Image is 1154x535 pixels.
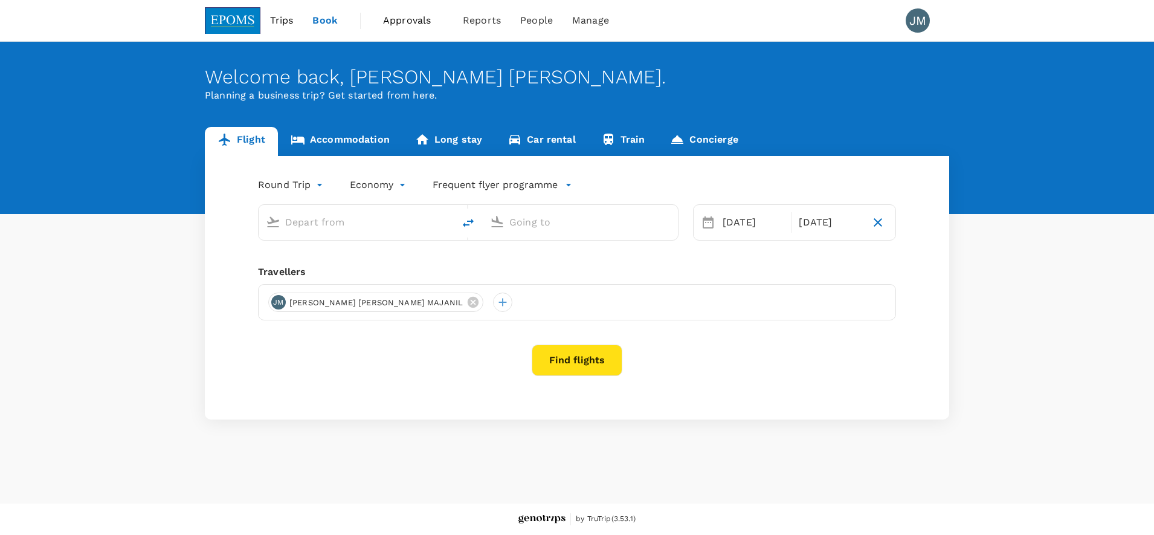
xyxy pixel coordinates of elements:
[445,221,448,223] button: Open
[433,178,558,192] p: Frequent flyer programme
[576,513,636,525] span: by TruTrip ( 3.53.1 )
[350,175,408,195] div: Economy
[258,175,326,195] div: Round Trip
[282,297,470,309] span: [PERSON_NAME] [PERSON_NAME] MAJANIL
[454,209,483,238] button: delete
[518,515,566,524] img: Genotrips - EPOMS
[383,13,443,28] span: Approvals
[718,210,788,235] div: [DATE]
[520,13,553,28] span: People
[258,265,896,279] div: Travellers
[271,295,286,310] div: JM
[669,221,672,223] button: Open
[532,345,622,376] button: Find flights
[205,88,949,103] p: Planning a business trip? Get started from here.
[495,127,588,156] a: Car rental
[463,13,501,28] span: Reports
[794,210,865,235] div: [DATE]
[205,7,260,34] img: EPOMS SDN BHD
[268,293,483,312] div: JM[PERSON_NAME] [PERSON_NAME] MAJANIL
[278,127,402,156] a: Accommodation
[402,127,495,156] a: Long stay
[588,127,658,156] a: Train
[285,213,428,232] input: Depart from
[433,178,572,192] button: Frequent flyer programme
[572,13,609,28] span: Manage
[906,8,930,33] div: JM
[312,13,338,28] span: Book
[509,213,653,232] input: Going to
[205,127,278,156] a: Flight
[270,13,294,28] span: Trips
[657,127,750,156] a: Concierge
[205,66,949,88] div: Welcome back , [PERSON_NAME] [PERSON_NAME] .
